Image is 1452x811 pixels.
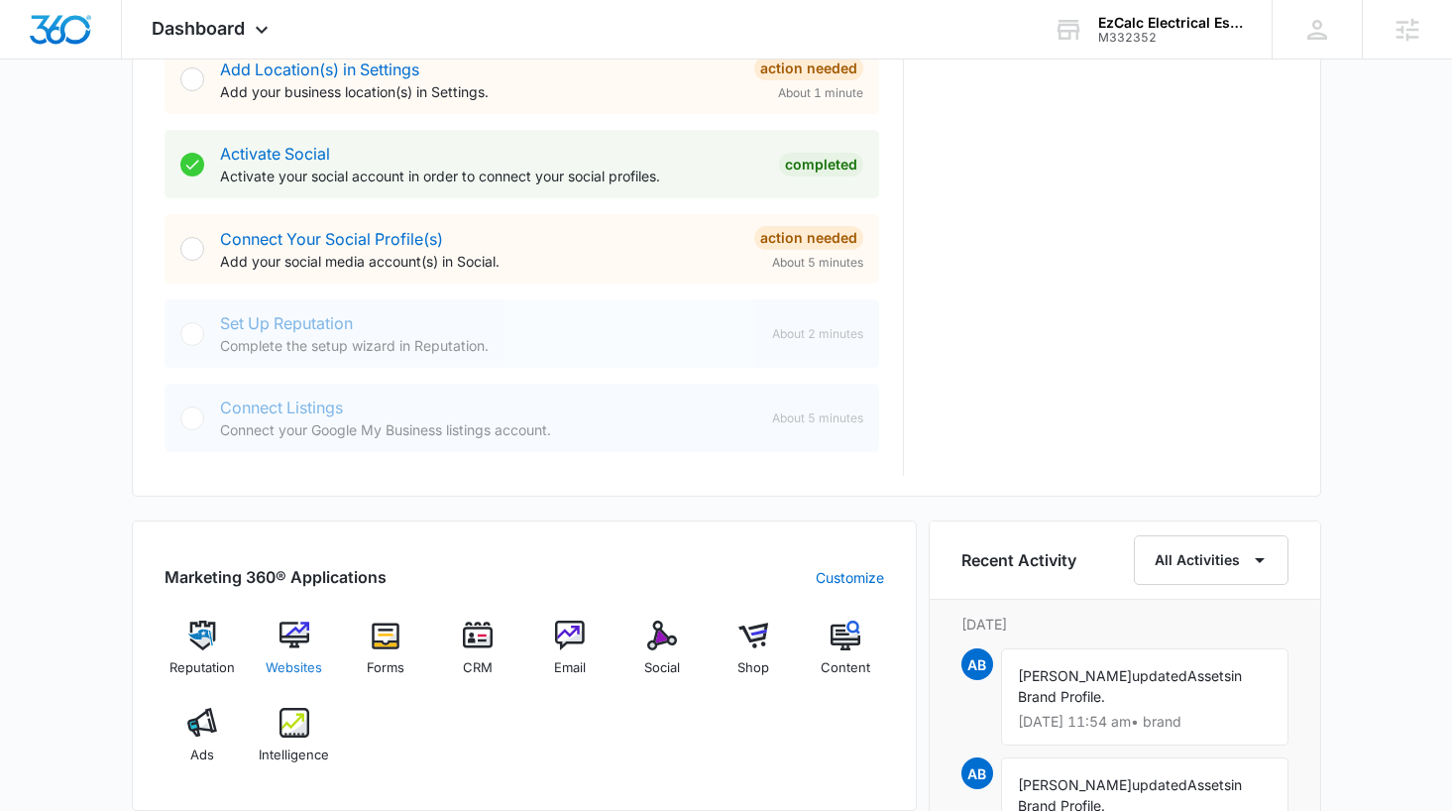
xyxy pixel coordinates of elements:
span: Social [644,658,680,678]
p: [DATE] [961,614,1288,635]
a: Content [808,621,884,692]
div: Action Needed [754,226,863,250]
span: [PERSON_NAME] [1018,667,1132,684]
h6: Recent Activity [961,548,1076,572]
p: [DATE] 11:54 am • brand [1018,715,1272,729]
div: Action Needed [754,57,863,80]
span: CRM [463,658,493,678]
a: Activate Social [220,144,330,164]
span: Ads [190,746,214,765]
span: AB [961,757,993,789]
span: Shop [737,658,769,678]
span: AB [961,648,993,680]
a: Customize [816,567,884,588]
a: Email [532,621,609,692]
a: Shop [716,621,792,692]
a: Ads [165,708,241,779]
p: Complete the setup wizard in Reputation. [220,335,756,356]
span: Forms [367,658,404,678]
span: Dashboard [152,18,245,39]
div: account name [1098,15,1243,31]
span: Websites [266,658,322,678]
span: updated [1132,776,1187,793]
span: Assets [1187,776,1231,793]
span: Assets [1187,667,1231,684]
span: About 5 minutes [772,409,863,427]
div: Completed [779,153,863,176]
a: Add Location(s) in Settings [220,59,419,79]
h2: Marketing 360® Applications [165,565,387,589]
a: Social [623,621,700,692]
button: All Activities [1134,535,1288,585]
span: [PERSON_NAME] [1018,776,1132,793]
span: About 2 minutes [772,325,863,343]
a: Connect Your Social Profile(s) [220,229,443,249]
a: Reputation [165,621,241,692]
div: account id [1098,31,1243,45]
a: CRM [440,621,516,692]
p: Add your social media account(s) in Social. [220,251,738,272]
a: Websites [256,621,332,692]
span: Email [554,658,586,678]
a: Forms [348,621,424,692]
span: About 1 minute [778,84,863,102]
p: Connect your Google My Business listings account. [220,419,756,440]
a: Intelligence [256,708,332,779]
span: Reputation [169,658,235,678]
span: Content [821,658,870,678]
span: About 5 minutes [772,254,863,272]
span: Intelligence [259,746,329,765]
p: Add your business location(s) in Settings. [220,81,738,102]
span: updated [1132,667,1187,684]
p: Activate your social account in order to connect your social profiles. [220,166,763,186]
